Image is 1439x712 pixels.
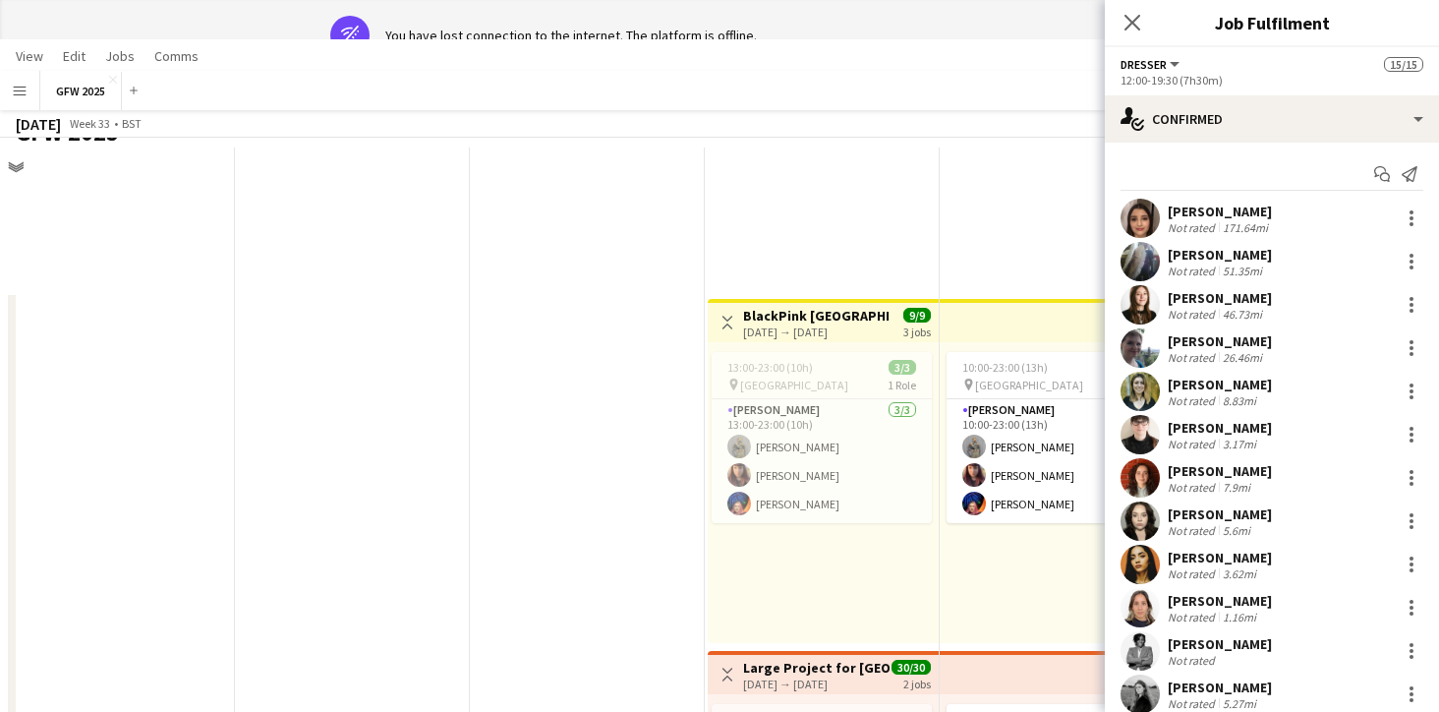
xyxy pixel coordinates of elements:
div: [PERSON_NAME] [1168,419,1272,437]
div: Not rated [1168,610,1219,624]
div: 51.35mi [1219,264,1266,278]
div: Not rated [1168,393,1219,408]
div: Not rated [1168,220,1219,235]
div: [PERSON_NAME] [1168,246,1272,264]
div: Not rated [1168,566,1219,581]
span: 13:00-23:00 (10h) [727,360,813,375]
div: [PERSON_NAME] [1168,679,1272,696]
a: Edit [55,43,93,69]
span: View [16,47,43,65]
div: 3.17mi [1219,437,1260,451]
div: 8.83mi [1219,393,1260,408]
h3: BlackPink [GEOGRAPHIC_DATA] [743,307,890,325]
div: 26.46mi [1219,350,1266,365]
span: Edit [63,47,86,65]
div: [DATE] → [DATE] [743,325,890,339]
div: Not rated [1168,653,1219,668]
span: 3/3 [889,360,916,375]
div: Not rated [1168,307,1219,322]
button: GFW 2025 [40,72,122,110]
div: 171.64mi [1219,220,1272,235]
h3: Job Fulfilment [1105,10,1439,35]
div: [PERSON_NAME] [1168,289,1272,307]
span: Week 33 [65,116,114,131]
div: Not rated [1168,350,1219,365]
span: 9/9 [903,308,931,323]
div: [PERSON_NAME] [1168,549,1272,566]
div: Not rated [1168,523,1219,538]
span: Comms [154,47,199,65]
span: [GEOGRAPHIC_DATA] [975,378,1083,392]
div: [PERSON_NAME] [1168,505,1272,523]
div: [PERSON_NAME] [1168,203,1272,220]
a: Comms [146,43,206,69]
a: View [8,43,51,69]
div: 46.73mi [1219,307,1266,322]
app-job-card: 10:00-23:00 (13h)3/3 [GEOGRAPHIC_DATA]1 Role[PERSON_NAME]3/310:00-23:00 (13h)[PERSON_NAME][PERSON... [947,352,1167,523]
div: 2 jobs [903,675,931,691]
div: You have lost connection to the internet. The platform is offline. [385,27,757,44]
div: 5.27mi [1219,696,1260,711]
div: 7.9mi [1219,480,1254,495]
div: 12:00-19:30 (7h30m) [1121,73,1423,88]
span: 1 Role [888,378,916,392]
div: Not rated [1168,696,1219,711]
button: Dresser [1121,57,1182,72]
a: Jobs [97,43,143,69]
div: [PERSON_NAME] [1168,635,1272,653]
div: [DATE] [16,114,61,134]
div: BST [122,116,142,131]
div: Not rated [1168,437,1219,451]
div: 1.16mi [1219,610,1260,624]
div: 3.62mi [1219,566,1260,581]
div: [PERSON_NAME] [1168,332,1272,350]
span: [GEOGRAPHIC_DATA] [740,378,848,392]
span: 15/15 [1384,57,1423,72]
div: 3 jobs [903,323,931,339]
span: Dresser [1121,57,1167,72]
div: [DATE] → [DATE] [743,677,890,691]
app-job-card: 13:00-23:00 (10h)3/3 [GEOGRAPHIC_DATA]1 Role[PERSON_NAME]3/313:00-23:00 (10h)[PERSON_NAME][PERSON... [712,352,932,523]
div: Confirmed [1105,95,1439,143]
div: Not rated [1168,264,1219,278]
span: 30/30 [892,660,931,675]
span: Jobs [105,47,135,65]
div: 5.6mi [1219,523,1254,538]
div: [PERSON_NAME] [1168,376,1272,393]
div: [PERSON_NAME] [1168,592,1272,610]
h3: Large Project for [GEOGRAPHIC_DATA], [PERSON_NAME], [GEOGRAPHIC_DATA] [743,659,890,677]
div: Not rated [1168,480,1219,495]
app-card-role: [PERSON_NAME]3/313:00-23:00 (10h)[PERSON_NAME][PERSON_NAME][PERSON_NAME] [712,399,932,523]
div: [PERSON_NAME] [1168,462,1272,480]
app-card-role: [PERSON_NAME]3/310:00-23:00 (13h)[PERSON_NAME][PERSON_NAME][PERSON_NAME] [947,399,1167,523]
span: 10:00-23:00 (13h) [962,360,1048,375]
